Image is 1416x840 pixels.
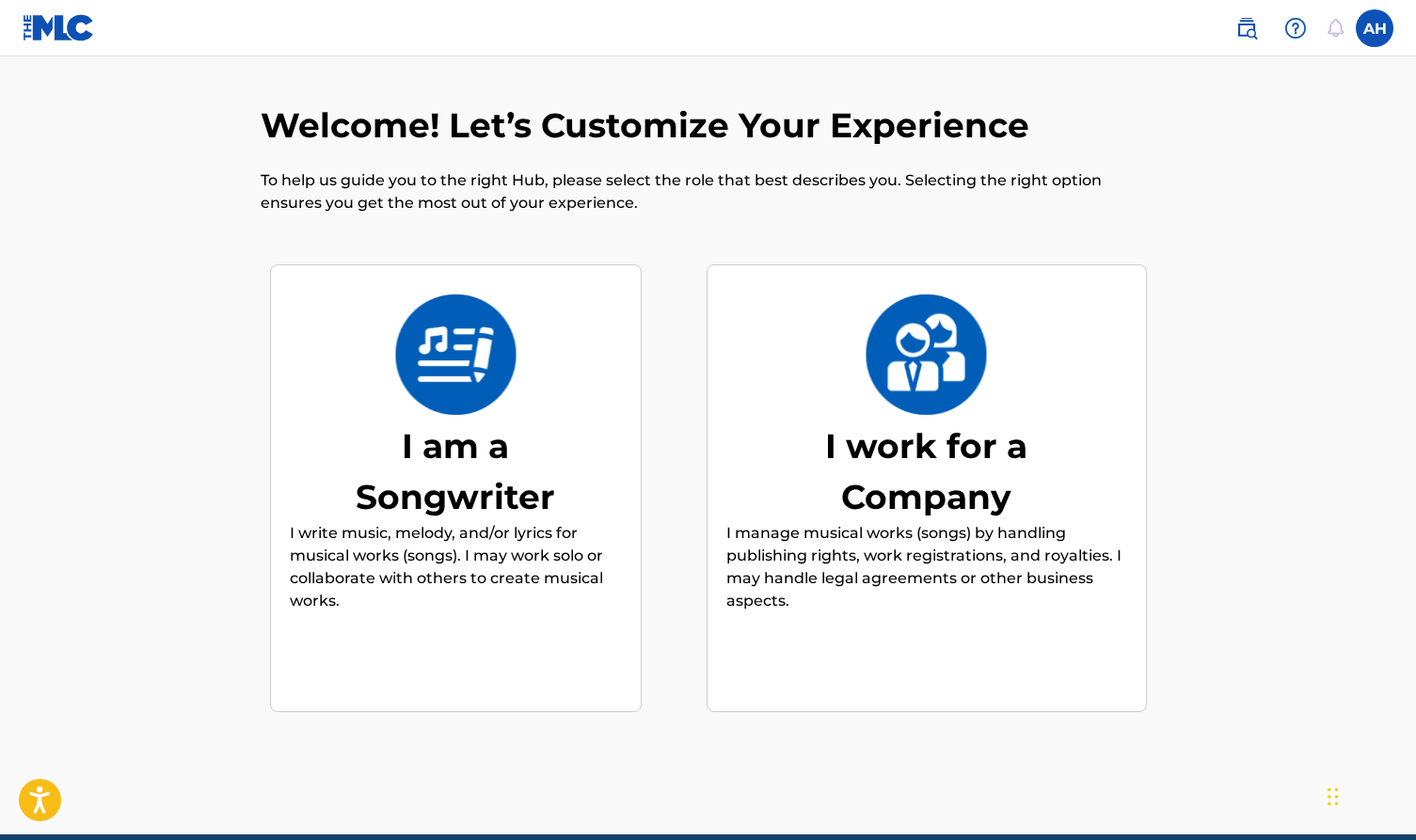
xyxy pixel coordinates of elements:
img: I work for a Company [865,294,988,415]
div: I work for a CompanyI work for a CompanyI manage musical works (songs) by handling publishing rig... [707,264,1147,713]
p: I write music, melody, and/or lyrics for musical works (songs). I may work solo or collaborate wi... [290,522,622,612]
div: I am a SongwriterI am a SongwriterI write music, melody, and/or lyrics for musical works (songs).... [270,264,642,713]
img: help [1284,17,1307,40]
div: Notifications [1326,19,1344,38]
h2: Welcome! Let’s Customize Your Experience [261,104,1039,147]
p: I manage musical works (songs) by handling publishing rights, work registrations, and royalties. ... [726,522,1127,612]
div: User Menu [1356,9,1393,47]
iframe: Chat Widget [1322,750,1416,840]
img: I am a Songwriter [394,294,517,415]
a: Public Search [1228,9,1265,47]
img: search [1235,17,1258,40]
div: I am a Songwriter [314,420,597,522]
img: MLC Logo [23,14,95,41]
div: I work for a Company [786,420,1068,522]
div: Help [1277,9,1314,47]
div: Drag [1328,769,1339,825]
p: To help us guide you to the right Hub, please select the role that best describes you. Selecting ... [261,169,1156,214]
